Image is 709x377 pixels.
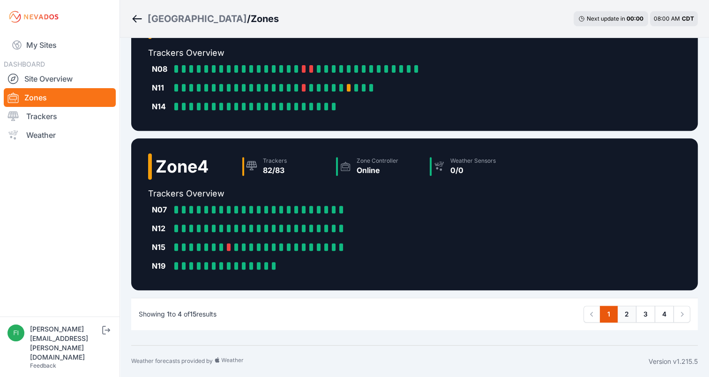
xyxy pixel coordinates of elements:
span: DASHBOARD [4,60,45,68]
div: [PERSON_NAME][EMAIL_ADDRESS][PERSON_NAME][DOMAIN_NAME] [30,324,100,362]
a: Trackers82/83 [239,153,332,180]
a: Site Overview [4,69,116,88]
div: N12 [152,223,171,234]
div: Weather Sensors [450,157,496,165]
span: 15 [190,310,196,318]
div: Zone Controller [357,157,398,165]
a: 3 [636,306,655,323]
a: Weather Sensors0/0 [426,153,520,180]
div: Online [357,165,398,176]
span: Next update in [587,15,625,22]
div: N14 [152,101,171,112]
a: Trackers [4,107,116,126]
a: Zones [4,88,116,107]
h3: Zones [251,12,279,25]
p: Showing to of results [139,309,216,319]
div: Weather forecasts provided by [131,357,649,366]
nav: Pagination [583,306,690,323]
nav: Breadcrumb [131,7,279,31]
div: N07 [152,204,171,215]
span: CDT [682,15,694,22]
span: 1 [167,310,170,318]
h2: Trackers Overview [148,46,519,60]
a: 1 [600,306,618,323]
img: fidel.lopez@prim.com [7,324,24,341]
span: / [247,12,251,25]
div: N11 [152,82,171,93]
a: [GEOGRAPHIC_DATA] [148,12,247,25]
div: N15 [152,241,171,253]
span: 4 [178,310,182,318]
div: 00 : 00 [627,15,643,23]
a: My Sites [4,34,116,56]
div: 0/0 [450,165,496,176]
div: N19 [152,260,171,271]
div: Version v1.215.5 [649,357,698,366]
h2: Trackers Overview [148,187,520,200]
a: Weather [4,126,116,144]
a: 4 [655,306,674,323]
div: Trackers [263,157,287,165]
h2: Zone 4 [156,157,209,176]
div: N08 [152,63,171,75]
span: 08:00 AM [654,15,680,22]
a: Feedback [30,362,56,369]
a: 2 [617,306,636,323]
div: 82/83 [263,165,287,176]
img: Nevados [7,9,60,24]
